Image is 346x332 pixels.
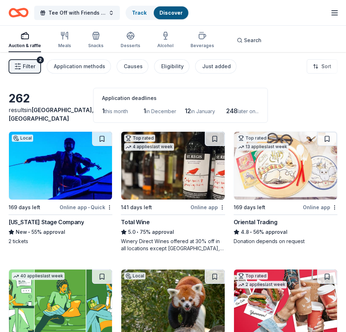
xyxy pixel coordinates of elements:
[307,59,337,74] button: Sort
[9,106,94,122] span: in
[58,29,71,52] button: Meals
[9,238,112,245] div: 2 tickets
[157,43,173,49] div: Alcohol
[9,218,84,226] div: [US_STATE] Stage Company
[124,143,174,151] div: 4 applies last week
[231,33,267,47] button: Search
[121,218,149,226] div: Total Wine
[28,229,30,235] span: •
[121,228,225,236] div: 75% approval
[121,203,152,212] div: 141 days left
[195,59,236,74] button: Just added
[202,62,231,71] div: Just added
[250,229,252,235] span: •
[234,131,337,245] a: Image for Oriental TradingTop rated13 applieslast week169 days leftOnline appOriental Trading4.8•...
[161,62,184,71] div: Eligibility
[9,43,41,49] div: Auction & raffle
[121,132,224,200] img: Image for Total Wine
[226,107,238,115] span: 248
[128,228,136,236] span: 5.0
[124,62,143,71] div: Causes
[12,135,33,142] div: Local
[132,10,147,16] a: Track
[12,272,65,280] div: 40 applies last week
[241,228,249,236] span: 4.8
[37,56,44,64] div: 2
[9,106,85,123] div: results
[9,203,40,212] div: 169 days left
[190,203,225,212] div: Online app
[234,228,337,236] div: 56% approval
[244,36,261,45] span: Search
[9,228,112,236] div: 55% approval
[157,29,173,52] button: Alcohol
[34,6,120,20] button: Tee Off with Friends 2026
[237,281,287,288] div: 2 applies last week
[191,108,215,114] span: in January
[303,203,337,212] div: Online app
[146,108,176,114] span: in December
[238,108,259,114] span: later on...
[154,59,189,74] button: Eligibility
[185,107,191,115] span: 12
[190,43,214,49] div: Beverages
[88,29,103,52] button: Snacks
[47,59,111,74] button: Application methods
[58,43,71,49] div: Meals
[159,10,183,16] a: Discover
[9,132,112,200] img: Image for Virginia Stage Company
[88,205,90,210] span: •
[9,4,29,21] a: Home
[190,29,214,52] button: Beverages
[9,59,41,74] button: Filter2
[124,272,146,280] div: Local
[117,59,148,74] button: Causes
[121,43,140,49] div: Desserts
[234,203,265,212] div: 169 days left
[124,135,155,142] div: Top rated
[237,143,289,151] div: 13 applies last week
[137,229,139,235] span: •
[60,203,112,212] div: Online app Quick
[121,238,225,252] div: Winery Direct Wines offered at 30% off in all locations except [GEOGRAPHIC_DATA], [GEOGRAPHIC_DAT...
[16,228,27,236] span: New
[126,6,189,20] button: TrackDiscover
[234,238,337,245] div: Donation depends on request
[237,272,268,280] div: Top rated
[105,108,128,114] span: this month
[9,106,94,122] span: [GEOGRAPHIC_DATA], [GEOGRAPHIC_DATA]
[88,43,103,49] div: Snacks
[321,62,331,71] span: Sort
[143,107,146,115] span: 1
[9,91,85,106] div: 262
[9,29,41,52] button: Auction & raffle
[102,107,105,115] span: 1
[121,131,225,252] a: Image for Total WineTop rated4 applieslast week141 days leftOnline appTotal Wine5.0•75% approvalW...
[237,135,268,142] div: Top rated
[49,9,106,17] span: Tee Off with Friends 2026
[54,62,105,71] div: Application methods
[121,29,140,52] button: Desserts
[23,62,35,71] span: Filter
[102,94,259,102] div: Application deadlines
[234,218,278,226] div: Oriental Trading
[9,131,112,245] a: Image for Virginia Stage CompanyLocal169 days leftOnline app•Quick[US_STATE] Stage CompanyNew•55%...
[234,132,337,200] img: Image for Oriental Trading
